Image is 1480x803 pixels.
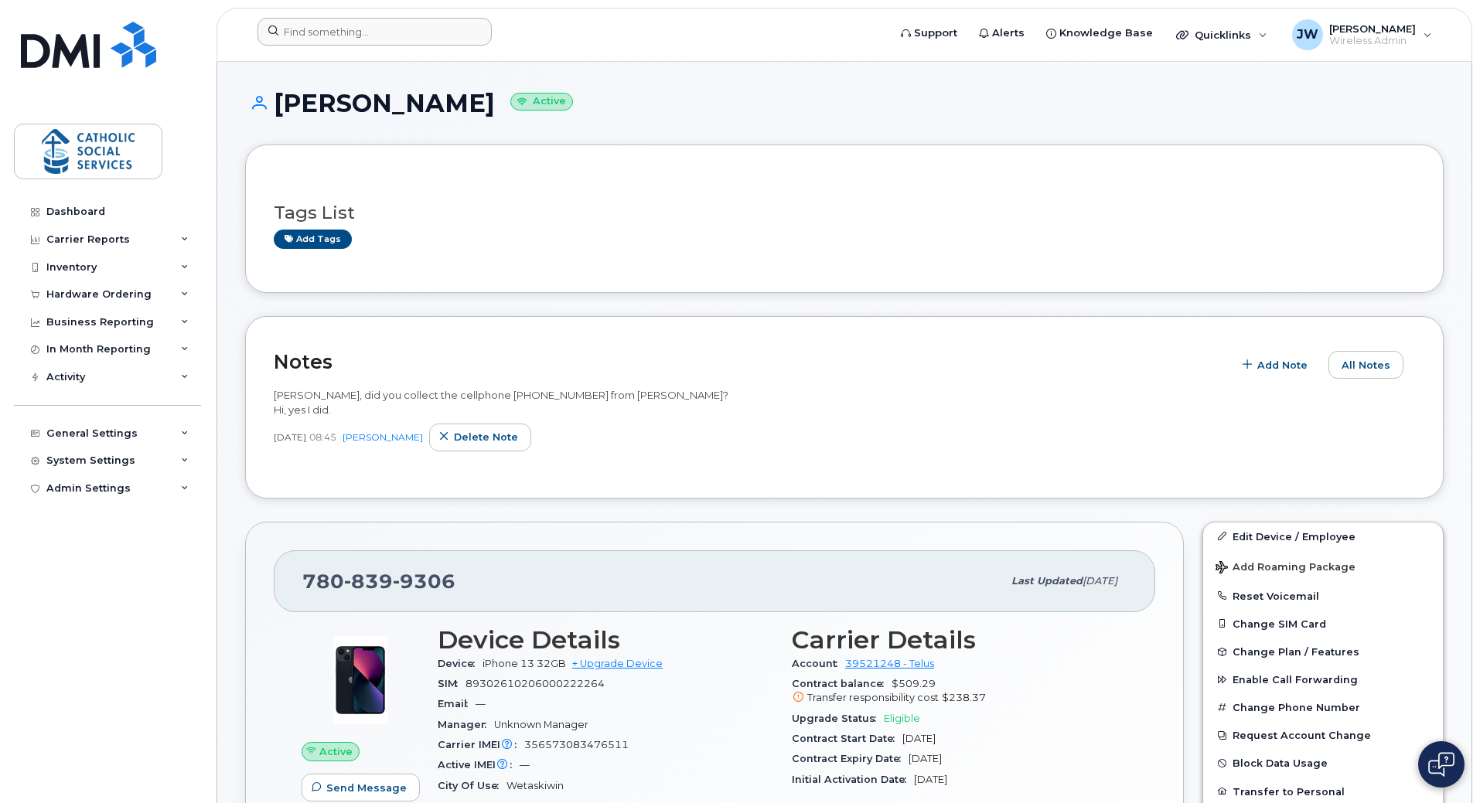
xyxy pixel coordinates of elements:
h3: Device Details [438,626,773,654]
span: [DATE] [909,753,942,764]
span: Eligible [884,713,920,724]
span: Send Message [326,781,407,795]
span: [DATE] [1083,575,1117,587]
span: Email [438,698,476,709]
span: Upgrade Status [792,713,884,724]
span: Add Note [1257,358,1308,373]
span: Contract Expiry Date [792,753,909,764]
span: 9306 [393,570,455,593]
span: Unknown Manager [494,719,588,730]
a: 39521248 - Telus [845,658,934,669]
span: 89302610206000222264 [465,678,605,689]
span: Device [438,658,483,669]
button: Reset Voicemail [1203,582,1443,610]
span: 356573083476511 [524,739,629,750]
span: [DATE] [914,774,947,785]
button: Send Message [302,774,420,801]
span: [DATE] [274,430,306,444]
button: Change SIM Card [1203,610,1443,638]
span: Initial Activation Date [792,774,914,785]
span: — [476,698,486,709]
span: Delete note [454,430,518,444]
span: SIM [438,678,465,689]
span: [DATE] [902,733,936,744]
img: image20231002-3703462-1ig824h.jpeg [314,634,407,726]
h3: Tags List [274,203,1415,223]
h3: Carrier Details [792,626,1127,654]
span: 839 [344,570,393,593]
span: City Of Use [438,780,506,791]
span: iPhone 13 32GB [483,658,566,669]
span: $509.29 [792,678,1127,706]
span: Enable Call Forwarding [1233,674,1358,686]
span: 780 [302,570,455,593]
button: Block Data Usage [1203,749,1443,777]
button: Add Roaming Package [1203,550,1443,582]
a: + Upgrade Device [572,658,663,669]
button: Change Plan / Features [1203,638,1443,665]
span: Wetaskiwin [506,780,564,791]
span: [PERSON_NAME], did you collect the cellphone [PHONE_NUMBER] from [PERSON_NAME]? Hi, yes I did. [274,389,728,416]
span: Contract balance [792,678,892,689]
button: All Notes [1328,351,1403,379]
button: Add Note [1233,351,1321,379]
h2: Notes [274,350,1225,373]
span: Active IMEI [438,759,520,771]
span: Active [319,744,353,759]
button: Request Account Change [1203,721,1443,749]
span: All Notes [1342,358,1390,373]
span: Manager [438,719,494,730]
span: Add Roaming Package [1216,561,1356,576]
span: Carrier IMEI [438,739,524,750]
button: Enable Call Forwarding [1203,665,1443,693]
span: Transfer responsibility cost [807,692,939,703]
span: Change Plan / Features [1233,646,1359,658]
a: Edit Device / Employee [1203,522,1443,550]
button: Delete note [429,424,531,451]
h1: [PERSON_NAME] [245,90,1444,117]
a: Add tags [274,230,352,249]
span: — [520,759,530,771]
span: Contract Start Date [792,733,902,744]
small: Active [510,93,573,111]
span: Account [792,658,845,669]
button: Change Phone Number [1203,693,1443,721]
span: 08:45 [309,430,336,444]
span: $238.37 [942,692,986,703]
span: Last updated [1011,575,1083,587]
a: [PERSON_NAME] [343,431,423,443]
img: Open chat [1428,752,1454,777]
